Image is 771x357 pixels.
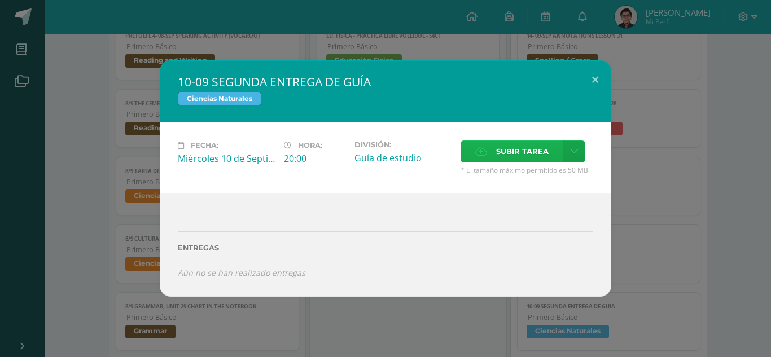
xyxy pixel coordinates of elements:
label: Entregas [178,244,593,252]
div: Miércoles 10 de Septiembre [178,152,275,165]
div: Guía de estudio [354,152,452,164]
span: * El tamaño máximo permitido es 50 MB [461,165,593,175]
label: División: [354,140,452,149]
span: Subir tarea [496,141,549,162]
i: Aún no se han realizado entregas [178,267,305,278]
div: 20:00 [284,152,345,165]
span: Fecha: [191,141,218,149]
h2: 10-09 SEGUNDA ENTREGA DE GUÍA [178,74,593,90]
span: Hora: [298,141,322,149]
button: Close (Esc) [579,60,611,99]
span: Ciencias Naturales [178,92,261,105]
